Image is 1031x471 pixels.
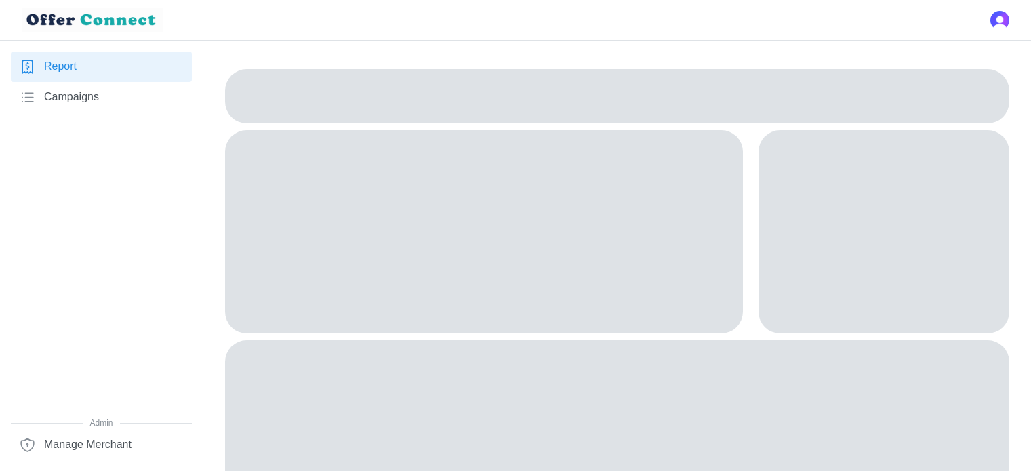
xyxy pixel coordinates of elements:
[11,417,192,430] span: Admin
[990,11,1009,30] button: Open user button
[11,430,192,460] a: Manage Merchant
[44,436,132,453] span: Manage Merchant
[44,58,77,75] span: Report
[11,52,192,82] a: Report
[44,89,99,106] span: Campaigns
[22,8,163,32] img: loyalBe Logo
[11,82,192,112] a: Campaigns
[990,11,1009,30] img: 's logo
